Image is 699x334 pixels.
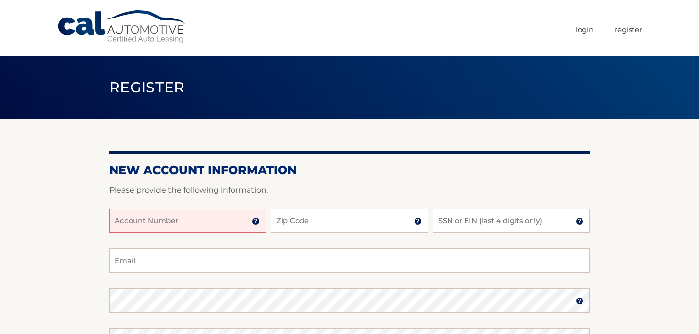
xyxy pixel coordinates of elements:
[109,209,266,233] input: Account Number
[576,21,594,37] a: Login
[271,209,428,233] input: Zip Code
[109,78,185,96] span: Register
[576,217,583,225] img: tooltip.svg
[57,10,188,44] a: Cal Automotive
[109,248,590,273] input: Email
[252,217,260,225] img: tooltip.svg
[433,209,590,233] input: SSN or EIN (last 4 digits only)
[615,21,642,37] a: Register
[109,163,590,177] h2: New Account Information
[576,297,583,305] img: tooltip.svg
[109,183,590,197] p: Please provide the following information.
[414,217,422,225] img: tooltip.svg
